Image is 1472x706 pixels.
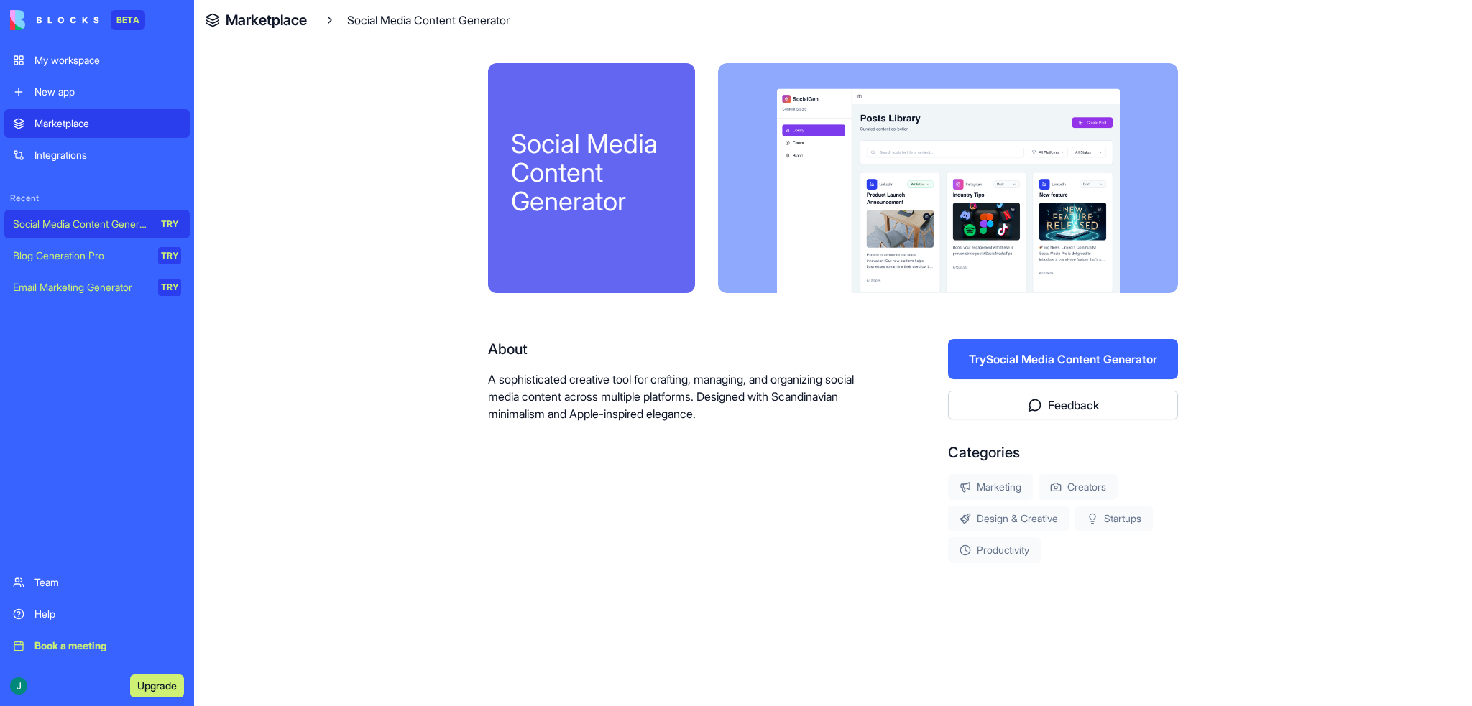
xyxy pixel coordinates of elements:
[1039,474,1118,500] div: Creators
[948,506,1069,531] div: Design & Creative
[158,279,181,296] div: TRY
[34,85,181,99] div: New app
[4,109,190,138] a: Marketplace
[13,217,148,231] div: Social Media Content Generator
[34,148,181,162] div: Integrations
[34,638,181,653] div: Book a meeting
[10,10,99,30] img: logo
[158,247,181,264] div: TRY
[948,537,1041,563] div: Productivity
[4,192,190,204] span: Recent
[948,474,1033,500] div: Marketing
[111,10,145,30] div: BETA
[34,607,181,621] div: Help
[948,391,1178,419] button: Feedback
[511,129,672,215] div: Social Media Content Generator
[4,210,190,238] a: Social Media Content GeneratorTRY
[13,280,148,294] div: Email Marketing Generator
[34,116,181,131] div: Marketplace
[4,78,190,106] a: New app
[34,575,181,590] div: Team
[4,46,190,75] a: My workspace
[4,568,190,597] a: Team
[10,677,27,695] img: ACg8ocJyJ4ol8_TYcq9yl9b69UwgbqZyKNYpzNKtgu_2fZeK2toQLA=s96-c
[4,631,190,660] a: Book a meeting
[130,674,184,697] button: Upgrade
[4,273,190,302] a: Email Marketing GeneratorTRY
[948,442,1178,463] div: Categories
[226,10,307,30] a: Marketplace
[4,600,190,628] a: Help
[324,11,510,29] div: Social Media Content Generator
[488,339,856,359] div: About
[948,339,1178,379] button: TrySocial Media Content Generator
[34,53,181,68] div: My workspace
[4,141,190,169] a: Integrations
[130,678,184,692] a: Upgrade
[488,371,856,422] p: A sophisticated creative tool for crafting, managing, and organizing social media content across ...
[4,241,190,270] a: Blog Generation ProTRY
[13,249,148,263] div: Blog Generation Pro
[1075,506,1153,531] div: Startups
[10,10,145,30] a: BETA
[158,215,181,233] div: TRY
